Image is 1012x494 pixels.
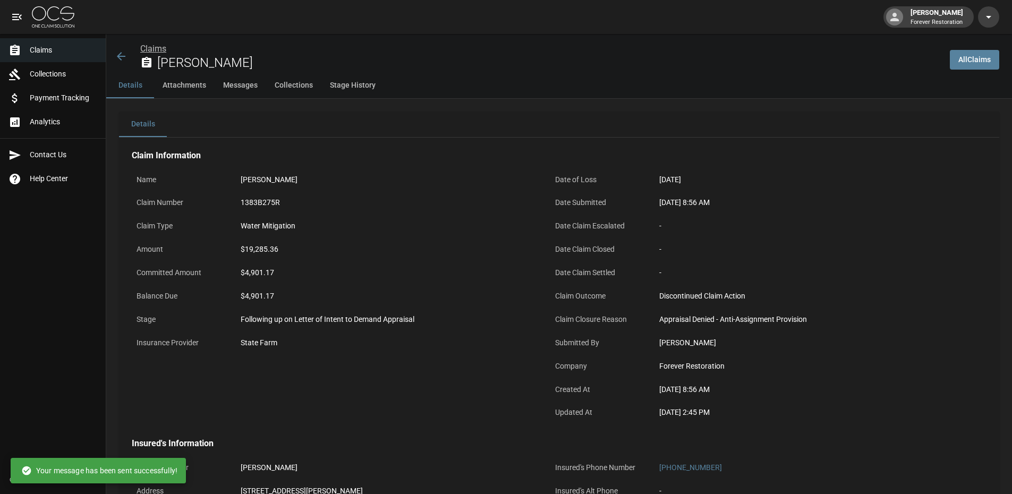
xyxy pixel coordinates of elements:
button: Messages [215,73,266,98]
button: Attachments [154,73,215,98]
a: [PHONE_NUMBER] [659,463,722,472]
div: $4,901.17 [241,267,533,278]
img: ocs-logo-white-transparent.png [32,6,74,28]
p: Updated At [550,402,646,423]
p: Date Submitted [550,192,646,213]
div: - [659,244,951,255]
p: Date Claim Closed [550,239,646,260]
div: $19,285.36 [241,244,533,255]
div: [DATE] 2:45 PM [659,407,951,418]
p: Date Claim Settled [550,262,646,283]
div: [PERSON_NAME] [241,462,533,473]
div: State Farm [241,337,533,348]
div: details tabs [119,112,999,137]
button: open drawer [6,6,28,28]
a: AllClaims [950,50,999,70]
p: Insurance Provider [132,333,227,353]
span: Analytics [30,116,97,127]
div: [PERSON_NAME] [659,337,951,348]
p: Name [132,169,227,190]
button: Details [106,73,154,98]
span: Claims [30,45,97,56]
div: © 2025 One Claim Solution [10,474,96,485]
div: Your message has been sent successfully! [21,461,177,480]
nav: breadcrumb [140,42,941,55]
div: 1383B275R [241,197,533,208]
div: - [659,220,951,232]
div: Appraisal Denied - Anti-Assignment Provision [659,314,951,325]
div: Forever Restoration [659,361,951,372]
p: Claim Number [132,192,227,213]
a: Claims [140,44,166,54]
span: Collections [30,69,97,80]
span: Payment Tracking [30,92,97,104]
div: [PERSON_NAME] [906,7,967,27]
div: Following up on Letter of Intent to Demand Appraisal [241,314,533,325]
div: Discontinued Claim Action [659,291,951,302]
span: Contact Us [30,149,97,160]
p: Insured's Phone Number [550,457,646,478]
button: Collections [266,73,321,98]
div: - [659,267,951,278]
p: Claim Closure Reason [550,309,646,330]
p: Date Claim Escalated [550,216,646,236]
button: Details [119,112,167,137]
span: Help Center [30,173,97,184]
p: Amount [132,239,227,260]
div: $4,901.17 [241,291,533,302]
h4: Claim Information [132,150,956,161]
h4: Insured's Information [132,438,956,449]
p: Balance Due [132,286,227,306]
h2: [PERSON_NAME] [157,55,941,71]
div: [DATE] 8:56 AM [659,384,951,395]
p: Date of Loss [550,169,646,190]
p: Submitted By [550,333,646,353]
p: Stage [132,309,227,330]
div: [PERSON_NAME] [241,174,533,185]
p: Committed Amount [132,262,227,283]
div: anchor tabs [106,73,1012,98]
div: Water Mitigation [241,220,533,232]
button: Stage History [321,73,384,98]
p: Forever Restoration [911,18,963,27]
p: Created At [550,379,646,400]
p: Claim Type [132,216,227,236]
p: Claim Outcome [550,286,646,306]
p: Company [550,356,646,377]
div: [DATE] [659,174,951,185]
div: [DATE] 8:56 AM [659,197,951,208]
